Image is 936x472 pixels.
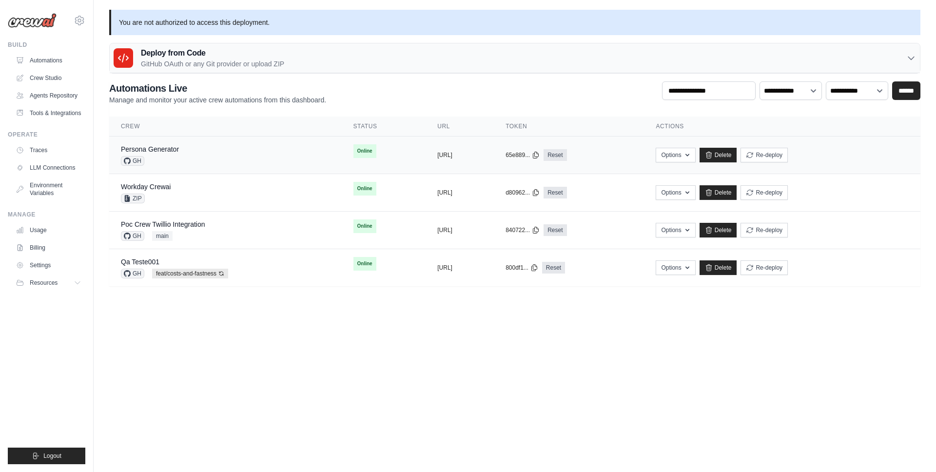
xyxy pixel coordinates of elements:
h2: Automations Live [109,81,326,95]
p: GitHub OAuth or any Git provider or upload ZIP [141,59,284,69]
a: Reset [544,149,566,161]
div: Operate [8,131,85,138]
button: d80962... [506,189,540,197]
span: feat/costs-and-fastness [152,269,228,278]
a: Traces [12,142,85,158]
button: Resources [12,275,85,291]
h3: Deploy from Code [141,47,284,59]
th: Actions [644,117,920,137]
th: URL [426,117,494,137]
span: Logout [43,452,61,460]
span: GH [121,231,144,241]
span: GH [121,156,144,166]
button: 840722... [506,226,540,234]
a: LLM Connections [12,160,85,176]
span: Resources [30,279,58,287]
a: Reset [542,262,565,274]
span: ZIP [121,194,145,203]
a: Delete [700,260,737,275]
span: GH [121,269,144,278]
button: Logout [8,448,85,464]
button: Options [656,223,695,237]
img: Logo [8,13,57,28]
button: Re-deploy [741,148,788,162]
th: Status [342,117,426,137]
a: Delete [700,185,737,200]
p: You are not authorized to access this deployment. [109,10,920,35]
a: Delete [700,148,737,162]
span: Online [353,257,376,271]
div: Manage [8,211,85,218]
a: Reset [544,224,566,236]
a: Poc Crew Twillio Integration [121,220,205,228]
a: Automations [12,53,85,68]
a: Environment Variables [12,177,85,201]
button: Options [656,148,695,162]
a: Agents Repository [12,88,85,103]
a: Crew Studio [12,70,85,86]
a: Qa Teste001 [121,258,159,266]
a: Tools & Integrations [12,105,85,121]
a: Workday Crewai [121,183,171,191]
a: Reset [544,187,566,198]
a: Billing [12,240,85,256]
span: main [152,231,173,241]
a: Delete [700,223,737,237]
button: Options [656,185,695,200]
th: Crew [109,117,342,137]
button: 800df1... [506,264,538,272]
span: Online [353,182,376,196]
div: Build [8,41,85,49]
button: Re-deploy [741,260,788,275]
a: Persona Generator [121,145,179,153]
th: Token [494,117,644,137]
button: Re-deploy [741,223,788,237]
a: Usage [12,222,85,238]
a: Settings [12,257,85,273]
button: Options [656,260,695,275]
button: Re-deploy [741,185,788,200]
span: Online [353,144,376,158]
p: Manage and monitor your active crew automations from this dashboard. [109,95,326,105]
button: 65e889... [506,151,540,159]
span: Online [353,219,376,233]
